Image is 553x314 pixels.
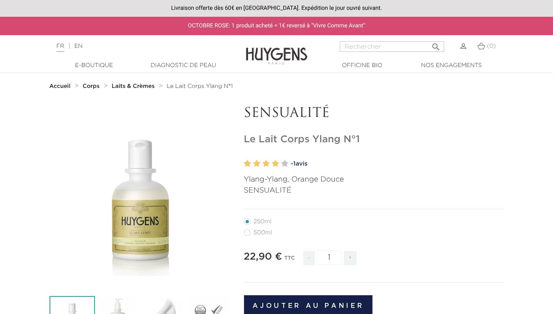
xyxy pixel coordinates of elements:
p: SENSUALITÉ [244,106,504,121]
strong: Corps [83,83,100,89]
a: Nos engagements [411,61,492,70]
strong: Accueil [50,83,71,89]
input: Rechercher [340,41,444,52]
label: 500ml [244,229,282,236]
button:  [429,39,443,50]
div: TTC [284,249,295,271]
label: 250ml [244,218,281,225]
label: 4 [272,158,279,170]
a: FR [56,43,64,52]
div: | [52,41,224,51]
a: Officine Bio [321,61,403,70]
strong: Laits & Crèmes [112,83,155,89]
span: 1 [293,161,296,167]
label: 5 [281,158,289,170]
span: - [303,251,315,265]
img: Huygens [246,34,307,66]
a: E-Boutique [53,61,135,70]
input: Quantité [317,251,341,265]
p: SENSUALITÉ [244,185,504,196]
p: Ylang-Ylang, Orange Douce [244,174,504,185]
label: 2 [253,158,260,170]
a: -1avis [291,158,504,170]
span: Le Lait Corps Ylang N°1 [167,83,233,89]
a: Diagnostic de peau [142,61,224,70]
label: 1 [244,158,251,170]
a: Laits & Crèmes [112,83,157,90]
a: EN [74,43,82,49]
span: (0) [487,43,496,49]
a: Le Lait Corps Ylang N°1 [167,83,233,90]
span: 22,90 € [244,252,282,262]
a: Corps [83,83,102,90]
a: Accueil [50,83,72,90]
span: + [344,251,357,265]
h1: Le Lait Corps Ylang N°1 [244,134,504,146]
label: 3 [262,158,270,170]
i:  [431,40,441,49]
